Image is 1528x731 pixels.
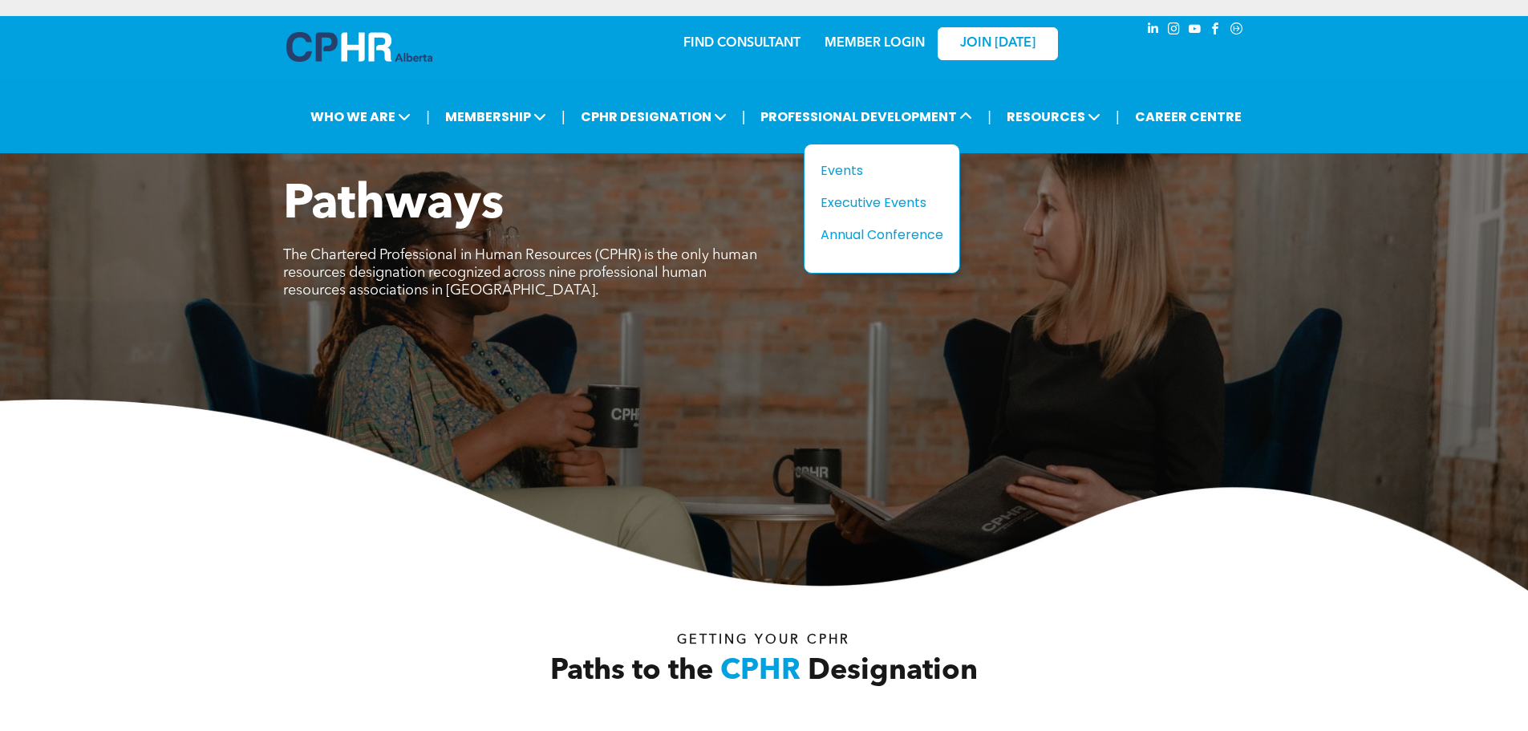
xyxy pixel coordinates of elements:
span: MEMBERSHIP [440,102,551,132]
a: linkedin [1145,20,1162,42]
span: WHO WE ARE [306,102,415,132]
div: Annual Conference [821,225,931,245]
span: CPHR [720,657,800,686]
a: FIND CONSULTANT [683,37,800,50]
li: | [987,100,991,133]
a: youtube [1186,20,1204,42]
span: RESOURCES [1002,102,1105,132]
a: Executive Events [821,193,943,213]
div: Executive Events [821,193,931,213]
div: Events [821,160,931,181]
span: The Chartered Professional in Human Resources (CPHR) is the only human resources designation reco... [283,248,757,298]
a: instagram [1165,20,1183,42]
span: Pathways [283,181,504,229]
span: CPHR DESIGNATION [576,102,732,132]
a: Social network [1228,20,1246,42]
li: | [1116,100,1120,133]
a: CAREER CENTRE [1130,102,1246,132]
li: | [742,100,746,133]
a: Annual Conference [821,225,943,245]
span: Getting your Cphr [677,634,850,647]
span: JOIN [DATE] [960,36,1036,51]
a: facebook [1207,20,1225,42]
a: MEMBER LOGIN [825,37,925,50]
a: JOIN [DATE] [938,27,1058,60]
span: Paths to the [550,657,713,686]
span: Designation [808,657,978,686]
span: PROFESSIONAL DEVELOPMENT [756,102,977,132]
li: | [561,100,565,133]
a: Events [821,160,943,181]
li: | [426,100,430,133]
img: A blue and white logo for cp alberta [286,32,432,62]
